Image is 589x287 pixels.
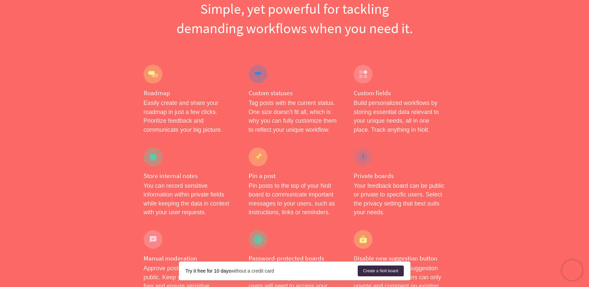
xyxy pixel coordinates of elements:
h4: Store internal notes [144,172,235,180]
h4: Disable new suggestion button [354,254,445,263]
h4: Roadmap [144,89,235,97]
iframe: Chatra live chat [562,260,582,280]
h4: Custom fields [354,89,445,97]
h4: Custom statuses [249,89,340,97]
p: Easily create and share your roadmap in just a few clicks. Prioritize feedback and communicate yo... [144,99,235,134]
strong: Try it free for 10 days [186,268,231,274]
h4: Manual moderation [144,254,235,263]
p: Tag posts with the current status. One size doesn’t fit all, which is why you can fully customize... [249,99,340,134]
div: without a credit card [186,268,358,274]
h4: Pin a post [249,172,340,180]
p: You can record sensitive information within private fields while keeping the data in context with... [144,181,235,217]
p: Build personalized workflows by storing essential data relevant to your unique needs, all in one ... [354,99,445,134]
h4: Password-protected boards [249,254,340,263]
h4: Private boards [354,172,445,180]
p: Pin posts to the top of your Nolt board to communicate important messages to your users, such as ... [249,181,340,217]
a: Create a Nolt board [358,266,404,276]
p: Your feedback board can be public or private to specific users. Select the privacy setting that b... [354,181,445,217]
